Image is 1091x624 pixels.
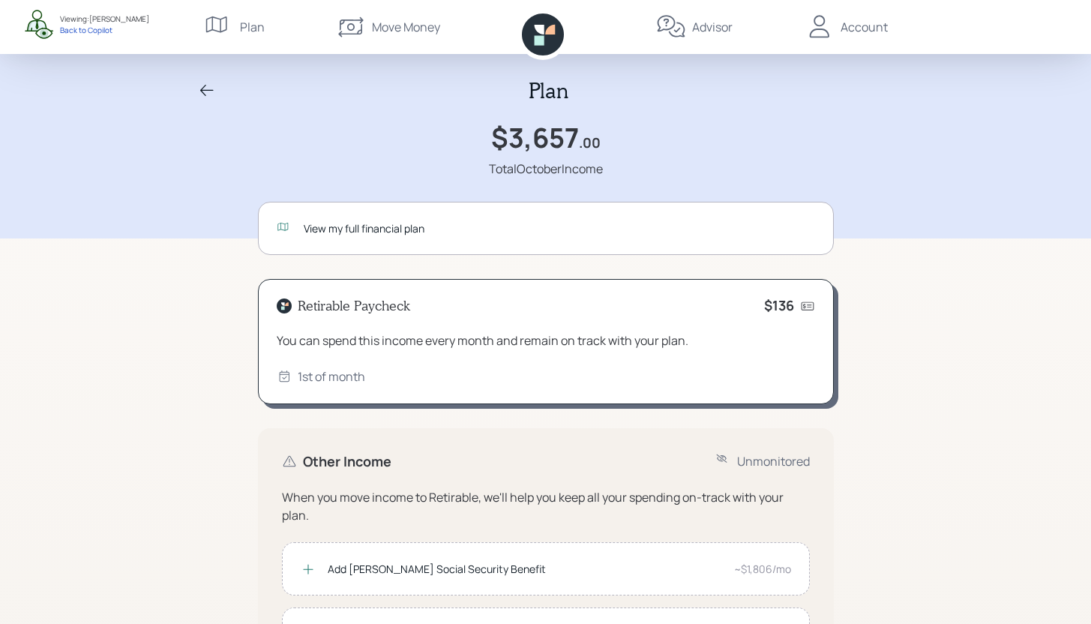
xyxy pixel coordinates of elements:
[372,18,440,36] div: Move Money
[60,25,149,35] div: Back to Copilot
[240,18,265,36] div: Plan
[303,454,391,470] h4: Other Income
[491,121,579,154] h1: $3,657
[529,78,568,103] h2: Plan
[734,561,791,577] div: ~$1,806/mo
[841,18,888,36] div: Account
[692,18,733,36] div: Advisor
[737,452,810,470] div: Unmonitored
[579,135,601,151] h4: .00
[489,160,603,178] div: Total October Income
[328,561,722,577] div: Add [PERSON_NAME] Social Security Benefit
[60,13,149,25] div: Viewing: [PERSON_NAME]
[764,298,794,314] h4: $136
[282,488,810,524] div: When you move income to Retirable, we'll help you keep all your spending on-track with your plan.
[298,367,365,385] div: 1st of month
[298,298,410,314] h4: Retirable Paycheck
[277,331,815,349] div: You can spend this income every month and remain on track with your plan.
[304,220,815,236] div: View my full financial plan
